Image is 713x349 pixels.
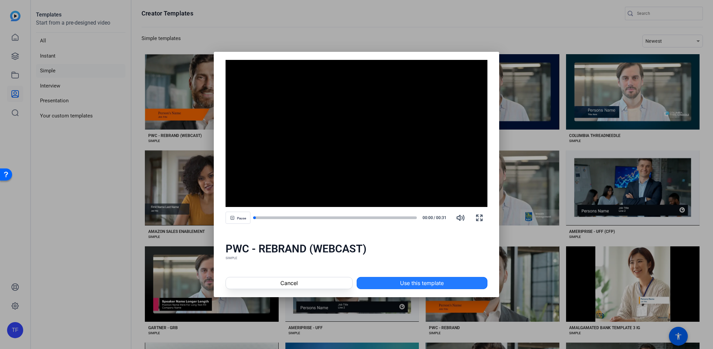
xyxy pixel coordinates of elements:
[226,212,250,224] button: Pause
[471,210,487,226] button: Fullscreen
[226,60,487,207] div: Video Player
[452,210,469,226] button: Mute
[280,279,298,287] span: Cancel
[226,242,487,255] div: PWC - REBRAND (WEBCAST)
[237,216,246,220] span: Pause
[400,279,444,287] span: Use this template
[420,215,450,221] div: /
[420,215,433,221] span: 00:00
[226,255,487,261] div: SIMPLE
[226,277,352,289] button: Cancel
[357,277,487,289] button: Use this template
[436,215,450,221] span: 00:31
